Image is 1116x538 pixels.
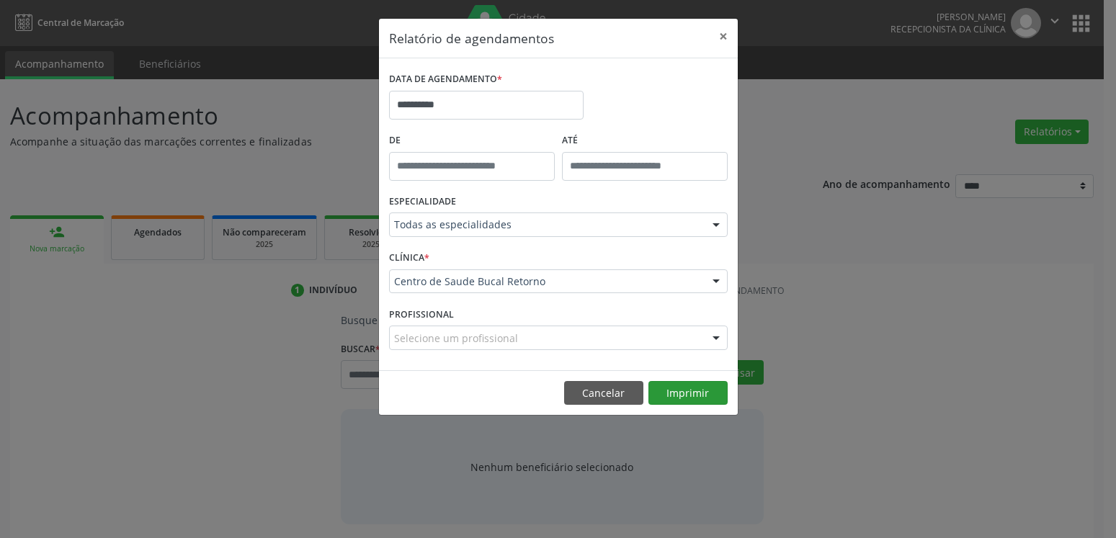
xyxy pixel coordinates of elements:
label: PROFISSIONAL [389,303,454,326]
label: CLÍNICA [389,247,429,269]
label: ESPECIALIDADE [389,191,456,213]
button: Close [709,19,738,54]
span: Todas as especialidades [394,218,698,232]
h5: Relatório de agendamentos [389,29,554,48]
button: Cancelar [564,381,643,405]
span: Centro de Saude Bucal Retorno [394,274,698,289]
button: Imprimir [648,381,728,405]
label: ATÉ [562,130,728,152]
label: De [389,130,555,152]
span: Selecione um profissional [394,331,518,346]
label: DATA DE AGENDAMENTO [389,68,502,91]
